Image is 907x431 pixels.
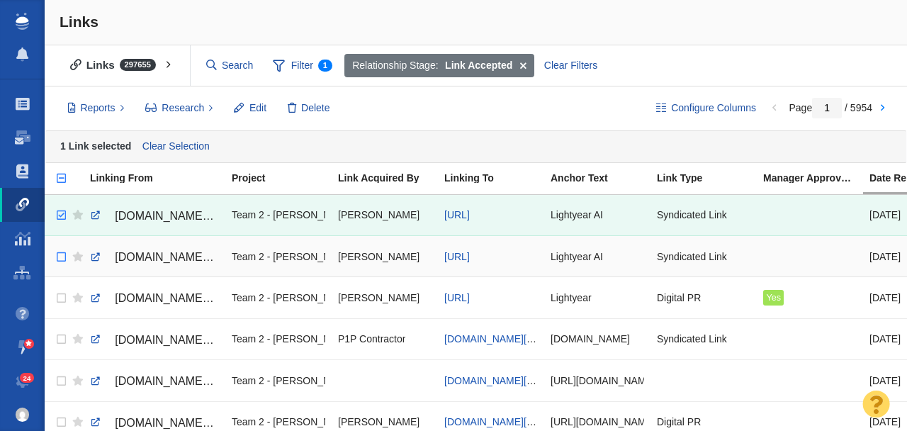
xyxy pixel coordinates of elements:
strong: Link Accepted [445,58,512,73]
img: 4d4450a2c5952a6e56f006464818e682 [16,408,30,422]
span: Links [60,13,98,30]
a: [DOMAIN_NAME][URL][US_STATE] [90,204,219,228]
button: Edit [226,96,274,121]
td: P1P Contractor [332,318,438,359]
span: Reports [81,101,116,116]
td: Yes [757,277,863,318]
span: Digital PR [657,291,701,304]
div: Clear Filters [536,54,605,78]
span: [PERSON_NAME] [338,291,419,304]
span: Digital PR [657,415,701,428]
div: Project [232,173,337,183]
a: Clear Selection [139,136,213,157]
span: Syndicated Link [657,332,727,345]
a: [URL] [444,292,470,303]
a: Link Type [657,173,762,185]
div: Anchor Text [551,173,655,183]
div: Lightyear AI [551,241,644,272]
span: [DOMAIN_NAME][URL] [115,292,235,304]
span: 24 [20,373,35,384]
span: [PERSON_NAME] [338,415,419,428]
div: Linking To [444,173,549,183]
div: Team 2 - [PERSON_NAME] | [PERSON_NAME] | [PERSON_NAME]\Autodesk\Autodesk - Resource [232,365,325,396]
div: Manager Approved Link? [763,173,868,183]
span: Filter [265,52,340,79]
span: P1P Contractor [338,332,405,345]
a: [DOMAIN_NAME][URL] [90,245,219,269]
div: Team 2 - [PERSON_NAME] | [PERSON_NAME] | [PERSON_NAME]\Lightyear AI\Lightyear AI - Digital PR - C... [232,200,325,230]
span: Page / 5954 [789,102,872,113]
span: Research [162,101,204,116]
strong: 1 Link selected [60,140,131,151]
a: [DOMAIN_NAME][URL][DATE] [90,328,219,352]
a: [URL] [444,209,470,220]
div: [URL][DOMAIN_NAME] [551,365,644,396]
td: Taylor Tomita [332,195,438,236]
span: Syndicated Link [657,250,727,263]
button: Reports [60,96,133,121]
div: Link Acquired By [338,173,443,183]
span: [PERSON_NAME] [338,250,419,263]
img: buzzstream_logo_iconsimple.png [16,13,28,30]
span: Delete [301,101,329,116]
a: [DOMAIN_NAME][URL] [444,375,549,386]
td: Syndicated Link [650,318,757,359]
a: Manager Approved Link? [763,173,868,185]
a: [DOMAIN_NAME][URL][DATE] [444,416,580,427]
div: Team 2 - [PERSON_NAME] | [PERSON_NAME] | [PERSON_NAME]\Retrospec\Retrospec - Digital PR - [DATE] ... [232,324,325,354]
a: [DOMAIN_NAME][URL][DATE] [444,333,580,345]
a: Link Acquired By [338,173,443,185]
span: Edit [249,101,266,116]
input: Search [201,53,260,78]
a: [URL] [444,251,470,262]
td: Taylor Tomita [332,236,438,277]
span: [PERSON_NAME] [338,208,419,221]
a: Anchor Text [551,173,655,185]
td: Digital PR [650,277,757,318]
button: Delete [280,96,338,121]
a: [DOMAIN_NAME][URL] [90,369,219,393]
div: Team 2 - [PERSON_NAME] | [PERSON_NAME] | [PERSON_NAME]\Lightyear AI\Lightyear AI - Digital PR - C... [232,241,325,272]
button: Configure Columns [648,96,765,121]
a: Linking From [90,173,230,185]
div: Team 2 - [PERSON_NAME] | [PERSON_NAME] | [PERSON_NAME]\Lightyear AI\Lightyear AI - Digital PR - C... [232,282,325,313]
td: Syndicated Link [650,195,757,236]
div: Link Type [657,173,762,183]
span: Yes [766,293,781,303]
div: [DOMAIN_NAME] [551,324,644,354]
span: [DOMAIN_NAME][URL][DATE] [115,334,270,346]
span: Relationship Stage: [352,58,438,73]
a: Linking To [444,173,549,185]
span: Configure Columns [671,101,756,116]
div: Lightyear [551,282,644,313]
span: Syndicated Link [657,208,727,221]
span: 1 [318,60,332,72]
td: Syndicated Link [650,236,757,277]
div: Linking From [90,173,230,183]
span: [DOMAIN_NAME][URL] [115,375,235,387]
span: [DOMAIN_NAME][URL] [115,251,235,263]
a: [DOMAIN_NAME][URL] [90,286,219,310]
button: Research [137,96,222,121]
div: Lightyear AI [551,200,644,230]
span: [DOMAIN_NAME][URL][US_STATE] [115,210,298,222]
span: [DOMAIN_NAME][URL][DATE] [115,417,270,429]
td: Taylor Tomita [332,277,438,318]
